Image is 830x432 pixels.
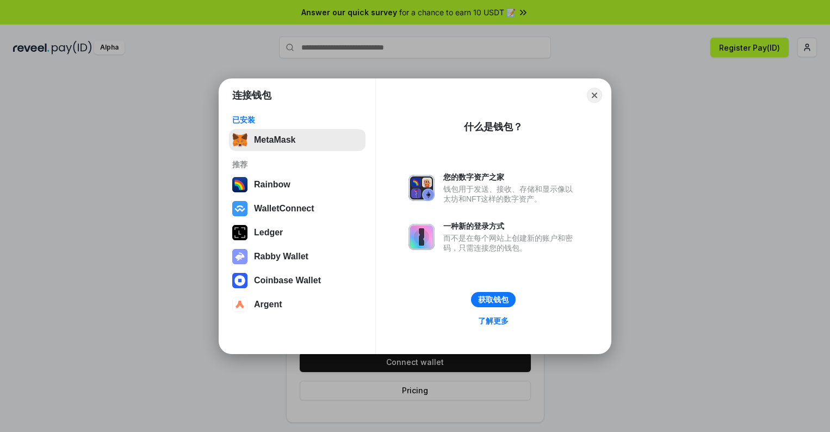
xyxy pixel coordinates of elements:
img: svg+xml,%3Csvg%20width%3D%22120%22%20height%3D%22120%22%20viewBox%3D%220%200%20120%20120%22%20fil... [232,177,247,192]
div: 已安装 [232,115,362,125]
div: 推荐 [232,160,362,169]
img: svg+xml,%3Csvg%20fill%3D%22none%22%20height%3D%2233%22%20viewBox%3D%220%200%2035%2033%22%20width%... [232,132,247,148]
img: svg+xml,%3Csvg%20width%3D%2228%22%20height%3D%2228%22%20viewBox%3D%220%200%2028%2028%22%20fill%3D... [232,297,247,312]
div: Rabby Wallet [254,252,308,261]
button: Coinbase Wallet [229,270,366,291]
div: 什么是钱包？ [464,120,523,133]
div: 钱包用于发送、接收、存储和显示像以太坊和NFT这样的数字资产。 [443,184,578,204]
img: svg+xml,%3Csvg%20xmlns%3D%22http%3A%2F%2Fwww.w3.org%2F2000%2Fsvg%22%20fill%3D%22none%22%20viewBox... [408,224,435,250]
div: 而不是在每个网站上创建新的账户和密码，只需连接您的钱包。 [443,233,578,253]
img: svg+xml,%3Csvg%20xmlns%3D%22http%3A%2F%2Fwww.w3.org%2F2000%2Fsvg%22%20width%3D%2228%22%20height%3... [232,225,247,240]
button: WalletConnect [229,198,366,220]
img: svg+xml,%3Csvg%20width%3D%2228%22%20height%3D%2228%22%20viewBox%3D%220%200%2028%2028%22%20fill%3D... [232,273,247,288]
div: 您的数字资产之家 [443,172,578,182]
a: 了解更多 [472,314,515,328]
img: svg+xml,%3Csvg%20xmlns%3D%22http%3A%2F%2Fwww.w3.org%2F2000%2Fsvg%22%20fill%3D%22none%22%20viewBox... [408,175,435,201]
button: Rabby Wallet [229,246,366,267]
div: WalletConnect [254,204,314,214]
button: 获取钱包 [471,292,516,307]
button: Ledger [229,222,366,244]
img: svg+xml,%3Csvg%20xmlns%3D%22http%3A%2F%2Fwww.w3.org%2F2000%2Fsvg%22%20fill%3D%22none%22%20viewBox... [232,249,247,264]
div: 获取钱包 [478,295,509,305]
div: Ledger [254,228,283,238]
div: Coinbase Wallet [254,276,321,285]
div: Argent [254,300,282,309]
div: MetaMask [254,135,295,145]
button: Close [587,88,602,103]
button: Rainbow [229,174,366,196]
img: svg+xml,%3Csvg%20width%3D%2228%22%20height%3D%2228%22%20viewBox%3D%220%200%2028%2028%22%20fill%3D... [232,201,247,216]
button: MetaMask [229,129,366,151]
h1: 连接钱包 [232,89,271,102]
button: Argent [229,294,366,315]
div: 了解更多 [478,316,509,326]
div: Rainbow [254,180,290,190]
div: 一种新的登录方式 [443,221,578,231]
